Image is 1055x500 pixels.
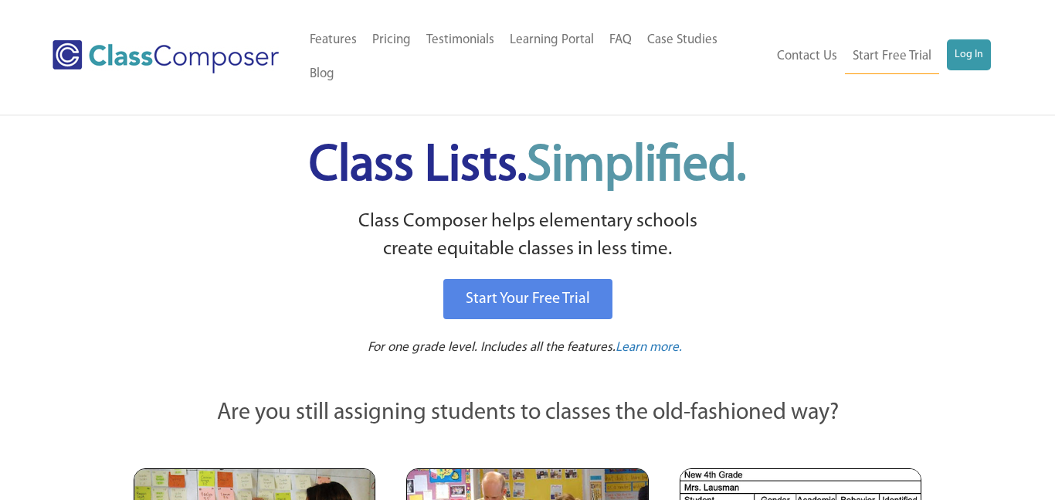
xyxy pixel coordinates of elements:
[845,39,939,74] a: Start Free Trial
[502,23,602,57] a: Learning Portal
[443,279,612,319] a: Start Your Free Trial
[302,23,365,57] a: Features
[131,208,924,264] p: Class Composer helps elementary schools create equitable classes in less time.
[368,341,616,354] span: For one grade level. Includes all the features.
[602,23,639,57] a: FAQ
[769,39,845,73] a: Contact Us
[527,141,746,192] span: Simplified.
[947,39,991,70] a: Log In
[466,291,590,307] span: Start Your Free Trial
[765,39,990,74] nav: Header Menu
[616,341,682,354] span: Learn more.
[134,396,921,430] p: Are you still assigning students to classes the old-fashioned way?
[639,23,725,57] a: Case Studies
[309,141,746,192] span: Class Lists.
[302,57,342,91] a: Blog
[53,40,278,73] img: Class Composer
[302,23,765,91] nav: Header Menu
[365,23,419,57] a: Pricing
[616,338,682,358] a: Learn more.
[419,23,502,57] a: Testimonials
